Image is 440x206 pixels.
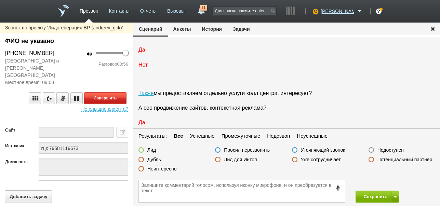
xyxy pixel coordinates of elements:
label: Должность [5,159,28,165]
a: Нет [138,62,148,68]
span: Не слышно клиента? [81,104,128,112]
span: [PERSON_NAME] [321,8,354,15]
span: Также [138,90,154,96]
a: На главную [58,5,69,17]
label: Уже сотрудничает [301,156,341,163]
a: Контакты [109,5,129,15]
span: Успешные [190,133,215,139]
button: Задачи [227,23,255,36]
span: Местное время: 09:08 [5,79,62,86]
label: Сайт [5,127,28,134]
label: Потенциальный партнер [377,156,432,163]
span: Недозвон [267,133,290,139]
div: Разговор [72,61,128,68]
span: мы предоставляем отдельно услуги колл центра, интересует? [154,90,312,96]
label: [GEOGRAPHIC_DATA] [5,180,28,187]
span: Все [174,133,183,139]
button: Анкеты [168,23,197,36]
div: [PHONE_NUMBER] [5,49,62,57]
label: Уточняющий звонок [301,147,345,153]
button: Сохранить [356,191,391,203]
input: Для поиска нажмите enter [213,7,276,15]
label: Лид [147,147,156,153]
span: А сео продвижение сайтов, контекстная реклама? [138,105,267,111]
span: 00:56 [117,61,128,67]
a: Вызовы [167,5,185,15]
a: Отчеты [140,5,157,15]
span: [GEOGRAPHIC_DATA] и [PERSON_NAME][GEOGRAPHIC_DATA] [5,57,62,79]
label: Лид для Интоп [224,156,257,163]
label: Просил перезвонить [224,147,270,153]
button: Завершить [84,92,126,104]
label: Недоступен [377,147,404,153]
button: Добавить задачу [5,190,52,203]
label: Источник [5,142,28,149]
a: Да [138,47,145,53]
div: ? [376,9,382,14]
a: [PERSON_NAME] [321,7,363,14]
span: 51 [200,5,207,11]
li: Результаты: [138,132,170,140]
span: Неуспешные [297,133,328,139]
div: ФИО не указано [5,37,128,46]
button: Сценарий [133,23,168,37]
a: 51 [195,5,207,13]
button: История [197,23,227,36]
label: Дубль [147,156,161,163]
span: Промежуточные [222,133,261,139]
label: Неинтересно [147,166,177,172]
a: Да [138,120,145,125]
a: Прозвон [80,5,98,15]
